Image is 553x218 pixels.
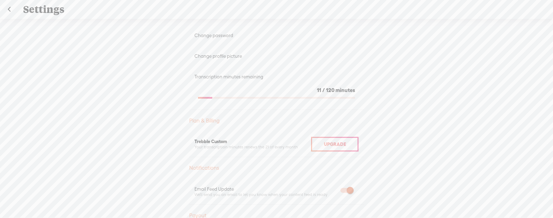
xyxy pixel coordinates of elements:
span: 120 [326,87,334,93]
span: Trebble Custom [194,139,227,144]
div: Email Feed Update [194,186,335,192]
div: Change profile picture [194,53,359,59]
div: Change password [194,33,359,38]
div: Notifications [189,164,364,171]
span: / [322,87,325,93]
div: We'll send you an email to let you know when your content feed is ready [194,192,335,197]
div: Plan & Billing [189,117,364,124]
span: 11 [317,87,321,93]
div: Transcription minutes remaining [194,74,359,80]
div: Your transcription minutes renews the 21 of every month [194,145,311,150]
span: minutes [336,87,355,93]
div: Settings [18,0,536,19]
span: Upgrade [324,141,346,147]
